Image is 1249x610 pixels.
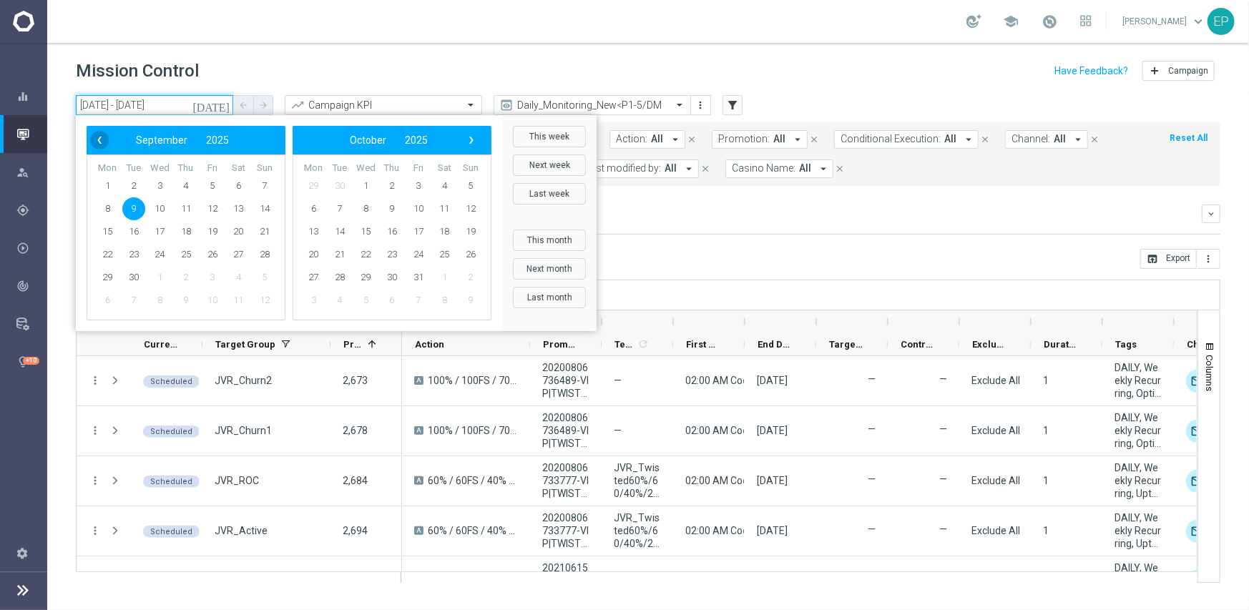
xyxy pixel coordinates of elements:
[834,130,979,149] button: Conditional Execution: All arrow_drop_down
[381,266,403,289] span: 30
[637,338,649,350] i: refresh
[459,174,482,197] span: 5
[695,99,707,111] i: more_vert
[122,220,145,243] span: 16
[1003,14,1019,29] span: school
[148,220,171,243] span: 17
[16,343,46,380] div: Optibot
[1140,249,1197,269] button: open_in_browser Export
[396,131,437,149] button: 2025
[725,159,833,178] button: Casino Name: All arrow_drop_down
[1043,374,1049,387] div: 1
[175,266,197,289] span: 2
[808,132,821,147] button: close
[121,162,147,174] th: weekday
[90,131,275,149] bs-datepicker-navigation-view: ​ ​ ​
[407,266,430,289] span: 31
[799,162,811,174] span: All
[1203,253,1214,265] i: more_vert
[96,220,119,243] span: 15
[354,243,377,266] span: 22
[682,162,695,175] i: arrow_drop_down
[343,375,368,386] span: 2,673
[16,90,29,103] i: equalizer
[253,243,276,266] span: 28
[1186,520,1209,543] img: Optimail
[1115,361,1162,400] span: DAILY, Weekly Recurring, Optimised Control Group, Upto $500
[143,424,200,438] colored-tag: Scheduled
[635,336,649,352] span: Calculate column
[148,289,171,312] span: 8
[415,339,444,350] span: Action
[732,162,795,174] span: Casino Name:
[1187,339,1221,350] span: Channel
[328,243,351,266] span: 21
[16,204,29,217] i: gps_fixed
[462,131,481,149] button: ›
[197,131,238,149] button: 2025
[1149,65,1160,77] i: add
[428,524,518,537] span: 60% / 60FS / 40% + 20FS
[16,355,29,368] i: lightbulb
[16,242,29,255] i: play_circle_outline
[585,162,661,174] span: Last modified by:
[290,98,305,112] i: trending_up
[868,523,876,536] label: —
[699,161,712,177] button: close
[431,162,458,174] th: weekday
[841,133,941,145] span: Conditional Execution:
[542,361,589,400] span: 20200806736489-VIP|TWISTED | 100%, 20210615357644-VIP|TWISTED | 100 FREE SPINS, 20200806737097-VI...
[1142,61,1215,81] button: add Campaign
[201,174,224,197] span: 5
[16,280,29,292] i: track_changes
[302,197,325,220] span: 6
[1088,132,1101,147] button: close
[328,266,351,289] span: 28
[16,242,47,254] button: play_circle_outline Execute
[513,258,586,280] button: Next month
[1202,205,1220,223] button: keyboard_arrow_down
[328,220,351,243] span: 14
[939,423,947,436] label: —
[16,204,46,217] div: Plan
[1121,11,1208,32] a: [PERSON_NAME]keyboard_arrow_down
[89,524,102,537] button: more_vert
[173,162,200,174] th: weekday
[718,133,770,145] span: Promotion:
[726,99,739,112] i: filter_alt
[971,375,1020,386] span: Exclude All
[381,243,403,266] span: 23
[459,197,482,220] span: 12
[227,266,250,289] span: 4
[1044,339,1078,350] span: Duration
[227,197,250,220] span: 13
[1115,339,1137,350] span: Tags
[16,167,47,178] button: person_search Explore
[868,473,876,486] label: —
[201,243,224,266] span: 26
[712,130,808,149] button: Promotion: All arrow_drop_down
[433,243,456,266] span: 25
[1140,252,1220,264] multiple-options-button: Export to CSV
[542,411,589,450] span: 20200806736489-VIP|TWISTED | 100%, 20210615357644-VIP|TWISTED | 100 FREE SPINS, 20200806737097-VI...
[614,424,622,437] span: —
[136,134,187,146] span: September
[499,98,514,112] i: preview
[939,373,947,385] label: —
[253,95,273,115] button: arrow_forward
[1089,134,1099,144] i: close
[687,134,697,144] i: close
[962,133,975,146] i: arrow_drop_down
[76,115,597,331] bs-daterangepicker-container: calendar
[685,132,698,147] button: close
[215,339,275,350] span: Target Group
[614,339,635,350] span: Templates
[16,280,47,292] div: track_changes Analyze
[16,166,29,179] i: person_search
[16,205,47,216] div: gps_fixed Plan
[791,133,804,146] i: arrow_drop_down
[122,197,145,220] span: 9
[685,375,911,386] span: 02:00 AM Coordinated Universal Time (UTC 00:00)
[433,174,456,197] span: 4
